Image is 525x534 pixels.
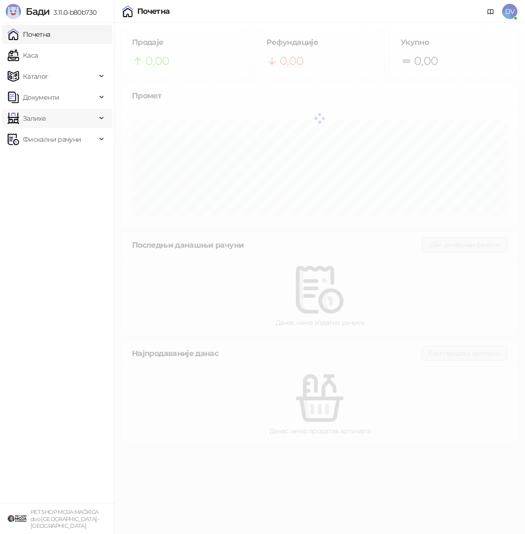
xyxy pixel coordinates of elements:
a: Каса [8,46,38,65]
img: 64x64-companyLogo-9f44b8df-f022-41eb-b7d6-300ad218de09.png [8,509,27,528]
span: Каталог [23,67,49,86]
span: 3.11.0-b80b730 [50,8,96,17]
img: Logo [6,4,21,19]
span: DV [502,4,517,19]
span: Документи [23,88,59,107]
a: Почетна [8,25,50,44]
span: Фискални рачуни [23,130,81,149]
div: Почетна [137,8,170,15]
span: Бади [26,6,50,17]
a: Документација [483,4,498,19]
small: PET SHOP MOJA MAČKICA doo [GEOGRAPHIC_DATA]-[GEOGRAPHIC_DATA] [30,509,99,529]
span: Залихе [23,109,46,128]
